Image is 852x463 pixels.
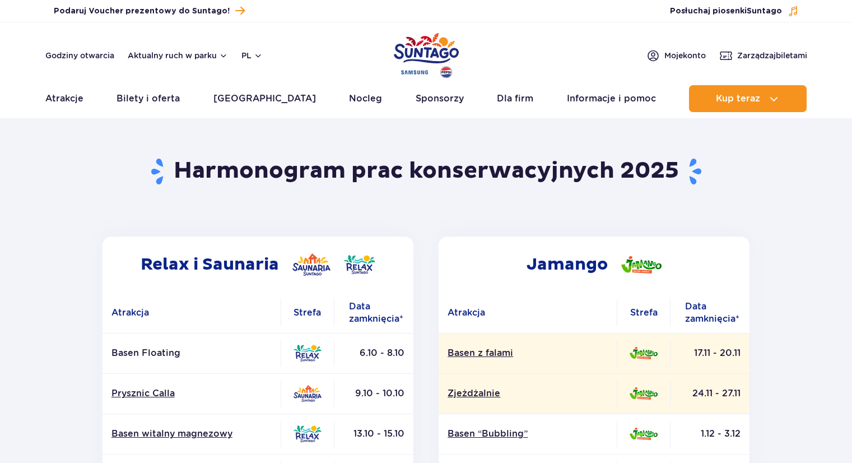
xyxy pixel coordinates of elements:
[213,85,316,112] a: [GEOGRAPHIC_DATA]
[448,347,608,359] a: Basen z falami
[646,49,706,62] a: Mojekonto
[439,293,617,333] th: Atrakcja
[617,293,671,333] th: Strefa
[292,253,330,276] img: Saunaria
[111,387,272,400] a: Prysznic Calla
[630,387,658,400] img: Jamango
[128,51,228,60] button: Aktualny ruch w parku
[98,157,754,186] h1: Harmonogram prac konserwacyjnych 2025
[344,255,375,274] img: Relax
[45,50,114,61] a: Godziny otwarcia
[497,85,533,112] a: Dla firm
[54,3,245,18] a: Podaruj Voucher prezentowy do Suntago!
[416,85,464,112] a: Sponsorzy
[737,50,807,61] span: Zarządzaj biletami
[111,428,272,440] a: Basen witalny magnezowy
[671,373,749,414] td: 24.11 - 27.11
[334,373,413,414] td: 9.10 - 10.10
[664,50,706,61] span: Moje konto
[45,85,83,112] a: Atrakcje
[111,347,272,359] p: Basen Floating
[294,385,322,401] img: Saunaria
[671,293,749,333] th: Data zamknięcia*
[670,6,799,17] button: Posłuchaj piosenkiSuntago
[117,85,180,112] a: Bilety i oferta
[103,293,281,333] th: Atrakcja
[394,28,459,80] a: Park of Poland
[281,293,334,333] th: Strefa
[567,85,656,112] a: Informacje i pomoc
[349,85,382,112] a: Nocleg
[54,6,230,17] span: Podaruj Voucher prezentowy do Suntago!
[241,50,263,61] button: pl
[294,345,322,362] img: Relax
[448,428,608,440] a: Basen “Bubbling”
[716,94,760,104] span: Kup teraz
[621,256,662,274] img: Jamango
[630,347,658,359] img: Jamango
[670,6,782,17] span: Posłuchaj piosenki
[747,7,782,15] span: Suntago
[719,49,807,62] a: Zarządzajbiletami
[689,85,807,112] button: Kup teraz
[448,387,608,400] a: Zjeżdżalnie
[334,414,413,454] td: 13.10 - 15.10
[671,414,749,454] td: 1.12 - 3.12
[294,425,322,442] img: Relax
[439,237,749,293] h2: Jamango
[630,428,658,440] img: Jamango
[334,333,413,373] td: 6.10 - 8.10
[334,293,413,333] th: Data zamknięcia*
[671,333,749,373] td: 17.11 - 20.11
[103,237,413,293] h2: Relax i Saunaria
